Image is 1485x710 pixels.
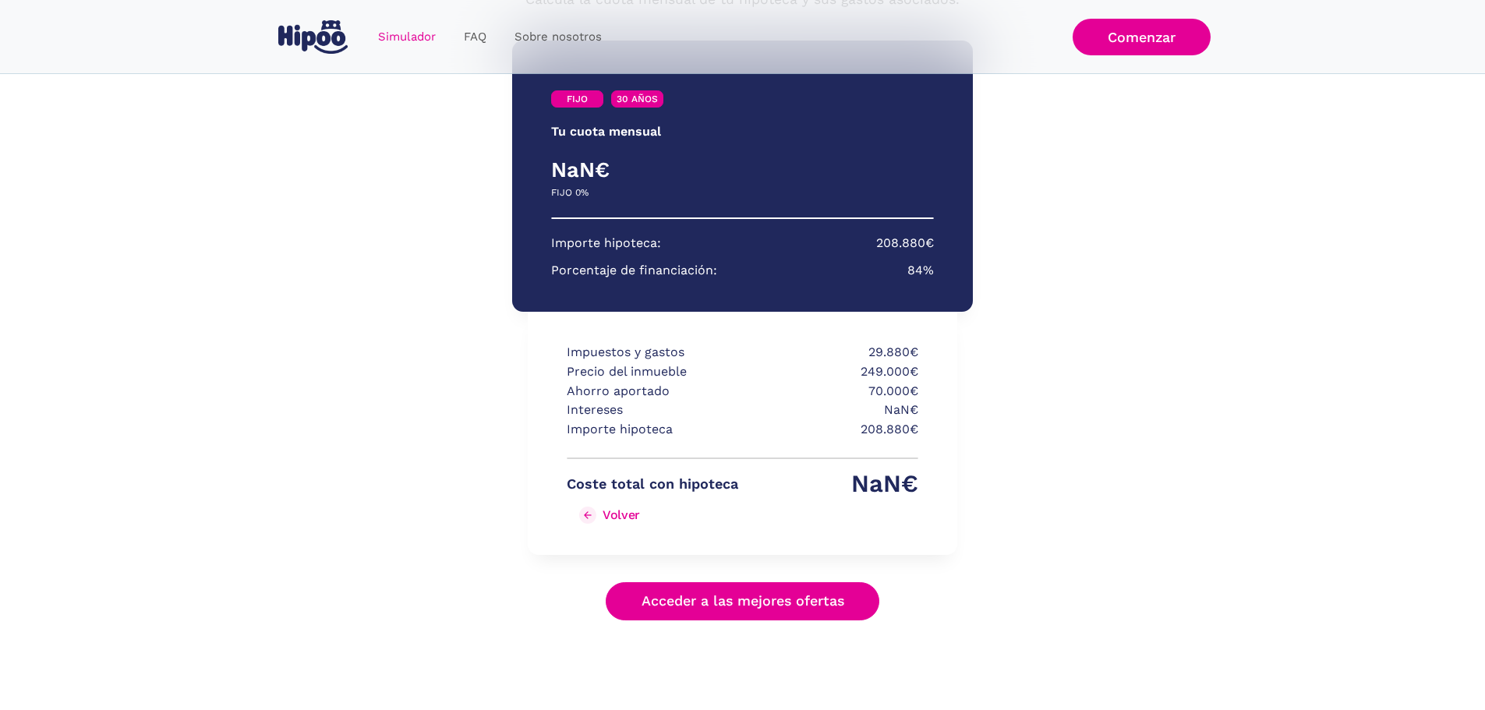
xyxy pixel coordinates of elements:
p: Precio del inmueble [567,362,738,382]
a: 30 AÑOS [611,90,663,108]
h4: NaN€ [551,157,743,183]
div: Volver [603,507,640,522]
p: 208.880€ [876,234,934,253]
p: 84% [907,261,934,281]
p: Importe hipoteca [567,420,738,440]
a: Acceder a las mejores ofertas [606,582,880,620]
a: Simulador [364,22,450,52]
p: Coste total con hipoteca [567,475,738,494]
p: Intereses [567,401,738,420]
p: Importe hipoteca: [551,234,661,253]
a: Volver [567,503,738,528]
a: Sobre nosotros [500,22,616,52]
p: 29.880€ [747,343,918,362]
p: Porcentaje de financiación: [551,261,717,281]
a: FIJO [551,90,603,108]
a: Comenzar [1073,19,1211,55]
p: NaN€ [747,475,918,494]
p: Tu cuota mensual [551,122,661,142]
a: home [275,14,352,60]
p: 70.000€ [747,382,918,401]
p: 249.000€ [747,362,918,382]
a: FAQ [450,22,500,52]
p: NaN€ [747,401,918,420]
p: Ahorro aportado [567,382,738,401]
p: 208.880€ [747,420,918,440]
div: Simulador Form success [392,25,1094,651]
p: Impuestos y gastos [567,343,738,362]
p: FIJO 0% [551,183,589,203]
